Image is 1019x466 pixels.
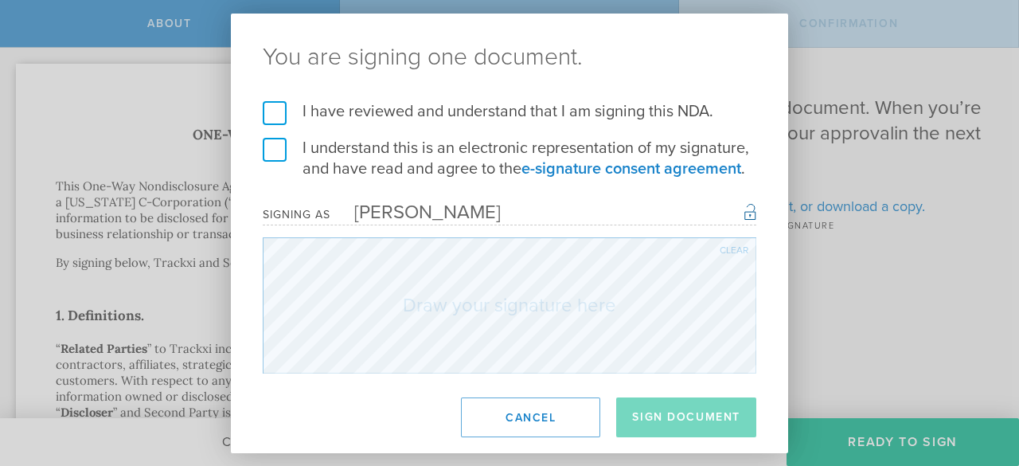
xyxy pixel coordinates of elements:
iframe: Chat Widget [939,342,1019,418]
ng-pluralize: You are signing one document. [263,45,756,69]
label: I understand this is an electronic representation of my signature, and have read and agree to the . [263,138,756,179]
label: I have reviewed and understand that I am signing this NDA. [263,101,756,122]
a: e-signature consent agreement [521,159,741,178]
button: Sign Document [616,397,756,437]
div: Signing as [263,208,330,221]
button: Cancel [461,397,600,437]
div: [PERSON_NAME] [330,201,501,224]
